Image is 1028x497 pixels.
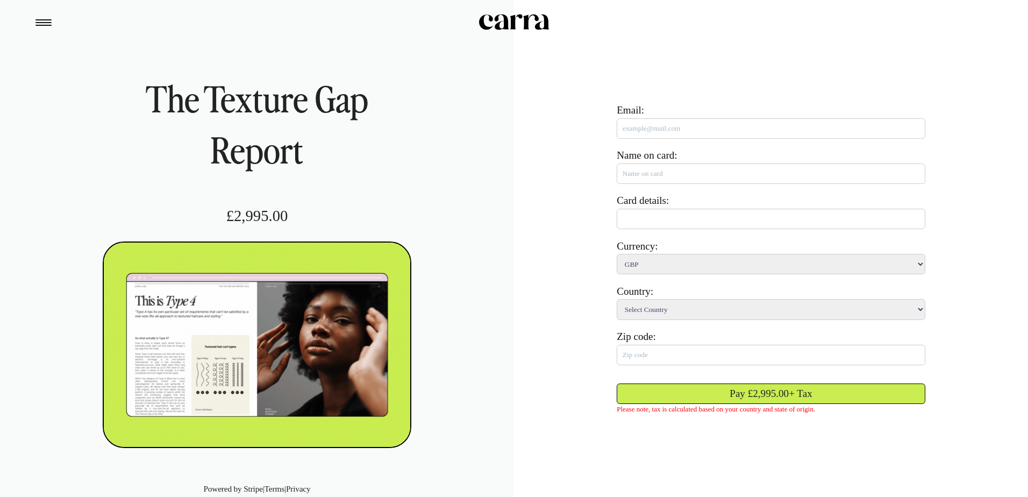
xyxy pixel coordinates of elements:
span: Please note, tax is calculated based on your country and state of origin. [617,404,925,415]
button: Menu [27,6,60,39]
a: Terms [265,484,284,493]
a: Powered by Stripe [204,484,263,493]
label: Currency: [617,239,925,254]
label: Country: [617,284,925,300]
input: Name on card [617,164,925,184]
label: Zip code: [617,329,925,345]
input: example@mail.com [617,118,925,139]
a: Privacy [286,484,311,493]
img: animation [103,242,411,448]
label: Name on card: [617,148,925,164]
input: Zip code [617,345,925,365]
label: Card details: [617,193,925,209]
h1: The Texture Gap Report [103,72,411,175]
button: Pay £2,995.00+ Tax [617,384,925,404]
h3: £2,995.00 [226,190,288,242]
label: Email: [617,103,925,118]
